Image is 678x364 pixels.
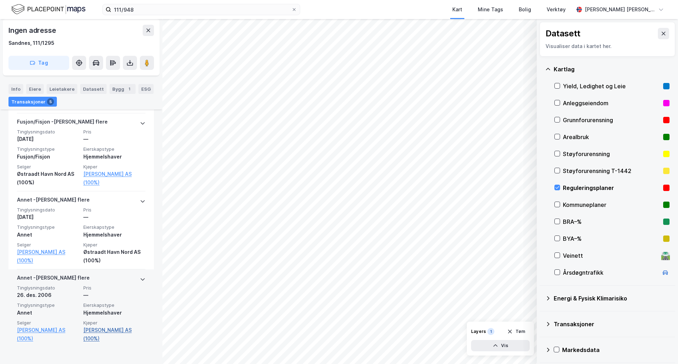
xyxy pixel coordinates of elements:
[83,170,145,187] a: [PERSON_NAME] AS (100%)
[554,65,670,73] div: Kartlag
[83,146,145,152] span: Eierskapstype
[47,98,54,105] div: 5
[661,251,670,260] div: 🛣️
[17,129,79,135] span: Tinglysningsdato
[546,42,669,50] div: Visualiser data i kartet her.
[83,302,145,308] span: Eierskapstype
[487,328,494,335] div: 1
[26,84,44,94] div: Eiere
[83,135,145,143] div: —
[83,309,145,317] div: Hjemmelshaver
[17,274,90,285] div: Annet - [PERSON_NAME] flere
[17,196,90,207] div: Annet - [PERSON_NAME] flere
[563,167,660,175] div: Støyforurensning T-1442
[17,326,79,343] a: [PERSON_NAME] AS (100%)
[17,224,79,230] span: Tinglysningstype
[554,320,670,328] div: Transaksjoner
[554,294,670,303] div: Energi & Fysisk Klimarisiko
[111,4,291,15] input: Søk på adresse, matrikkel, gårdeiere, leietakere eller personer
[563,217,660,226] div: BRA–%
[547,5,566,14] div: Verktøy
[109,84,136,94] div: Bygg
[8,97,57,107] div: Transaksjoner
[80,84,107,94] div: Datasett
[126,85,133,93] div: 1
[563,268,658,277] div: Årsdøgntrafikk
[83,224,145,230] span: Eierskapstype
[83,129,145,135] span: Pris
[83,326,145,343] a: [PERSON_NAME] AS (100%)
[83,153,145,161] div: Hjemmelshaver
[563,234,660,243] div: BYA–%
[83,285,145,291] span: Pris
[83,164,145,170] span: Kjøper
[138,84,154,94] div: ESG
[643,330,678,364] iframe: Chat Widget
[563,82,660,90] div: Yield, Ledighet og Leie
[17,213,79,221] div: [DATE]
[83,231,145,239] div: Hjemmelshaver
[563,184,660,192] div: Reguleringsplaner
[452,5,462,14] div: Kart
[17,285,79,291] span: Tinglysningsdato
[8,39,54,47] div: Sandnes, 111/1295
[17,302,79,308] span: Tinglysningstype
[471,340,530,351] button: Vis
[17,309,79,317] div: Annet
[83,213,145,221] div: —
[519,5,531,14] div: Bolig
[47,84,77,94] div: Leietakere
[563,116,660,124] div: Grunnforurensning
[563,201,660,209] div: Kommuneplaner
[83,242,145,248] span: Kjøper
[8,25,57,36] div: Ingen adresse
[83,291,145,299] div: —
[83,248,145,265] div: Østraadt Havn Nord AS (100%)
[563,150,660,158] div: Støyforurensning
[17,320,79,326] span: Selger
[17,231,79,239] div: Annet
[17,135,79,143] div: [DATE]
[563,133,660,141] div: Arealbruk
[562,346,670,354] div: Markedsdata
[478,5,503,14] div: Mine Tags
[17,170,79,187] div: Østraadt Havn Nord AS (100%)
[83,207,145,213] span: Pris
[17,146,79,152] span: Tinglysningstype
[17,207,79,213] span: Tinglysningsdato
[471,329,486,334] div: Layers
[17,118,108,129] div: Fusjon/Fisjon - [PERSON_NAME] flere
[546,28,581,39] div: Datasett
[8,84,23,94] div: Info
[83,320,145,326] span: Kjøper
[563,99,660,107] div: Anleggseiendom
[17,242,79,248] span: Selger
[643,330,678,364] div: Kontrollprogram for chat
[17,248,79,265] a: [PERSON_NAME] AS (100%)
[585,5,655,14] div: [PERSON_NAME] [PERSON_NAME]
[17,153,79,161] div: Fusjon/Fisjon
[17,291,79,299] div: 26. des. 2006
[8,56,69,70] button: Tag
[502,326,530,337] button: Tøm
[17,164,79,170] span: Selger
[11,3,85,16] img: logo.f888ab2527a4732fd821a326f86c7f29.svg
[563,251,658,260] div: Veinett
